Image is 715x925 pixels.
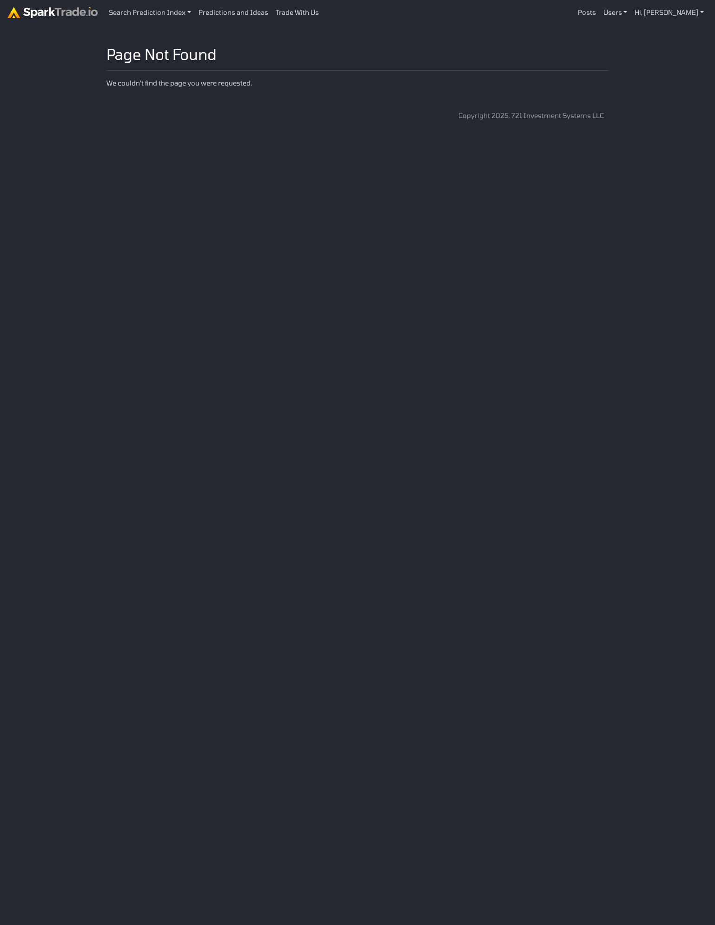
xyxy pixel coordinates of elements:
[631,4,708,21] a: Hi, [PERSON_NAME]
[106,45,217,63] h2: Page Not Found
[195,4,272,21] a: Predictions and Ideas
[105,4,195,21] a: Search Prediction Index
[7,7,98,18] img: sparktrade.png
[458,111,604,121] div: Copyright 2025, 721 Investment Systems LLC
[600,4,631,21] a: Users
[102,45,613,121] div: We couldn't find the page you were requested.
[272,4,323,21] a: Trade With Us
[574,4,600,21] a: Posts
